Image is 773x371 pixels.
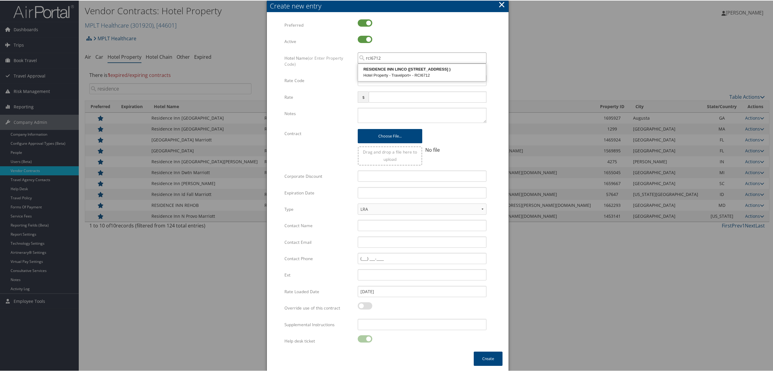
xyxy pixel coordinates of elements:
[284,269,353,280] label: Ext
[270,1,509,10] div: Create new entry
[284,35,353,47] label: Active
[284,318,353,330] label: Supplemental Instructions
[284,236,353,247] label: Contact Email
[284,19,353,30] label: Preferred
[284,203,353,214] label: Type
[284,252,353,264] label: Contact Phone
[284,52,353,70] label: Hotel Name
[284,302,353,313] label: Override use of this contract
[284,187,353,198] label: Expiration Date
[284,127,353,139] label: Contract
[284,335,353,346] label: Help desk ticket
[474,351,503,365] button: Create
[284,74,353,86] label: Rate Code
[425,146,440,153] span: No file
[284,91,353,102] label: Rate
[359,72,485,78] div: Hotel Property - Travelport+ - RCI6712
[363,148,417,161] span: Drag and drop a file here to upload
[284,170,353,181] label: Corporate Discount
[284,219,353,231] label: Contact Name
[358,91,368,102] span: $
[284,285,353,297] label: Rate Loaded Date
[284,55,343,66] span: (or Enter Property Code)
[284,107,353,119] label: Notes
[359,66,485,72] div: RESIDENCE INN LINCO ([STREET_ADDRESS] )
[358,252,486,263] input: (___) ___-____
